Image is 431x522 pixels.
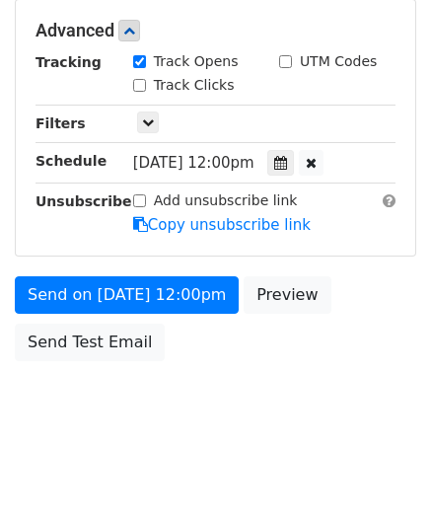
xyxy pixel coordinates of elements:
a: Preview [244,276,330,314]
label: Track Opens [154,51,239,72]
label: Add unsubscribe link [154,190,298,211]
strong: Unsubscribe [36,193,132,209]
strong: Tracking [36,54,102,70]
label: UTM Codes [300,51,377,72]
strong: Filters [36,115,86,131]
a: Send Test Email [15,324,165,361]
span: [DATE] 12:00pm [133,154,254,172]
label: Track Clicks [154,75,235,96]
a: Copy unsubscribe link [133,216,311,234]
h5: Advanced [36,20,395,41]
a: Send on [DATE] 12:00pm [15,276,239,314]
strong: Schedule [36,153,107,169]
iframe: Chat Widget [332,427,431,522]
